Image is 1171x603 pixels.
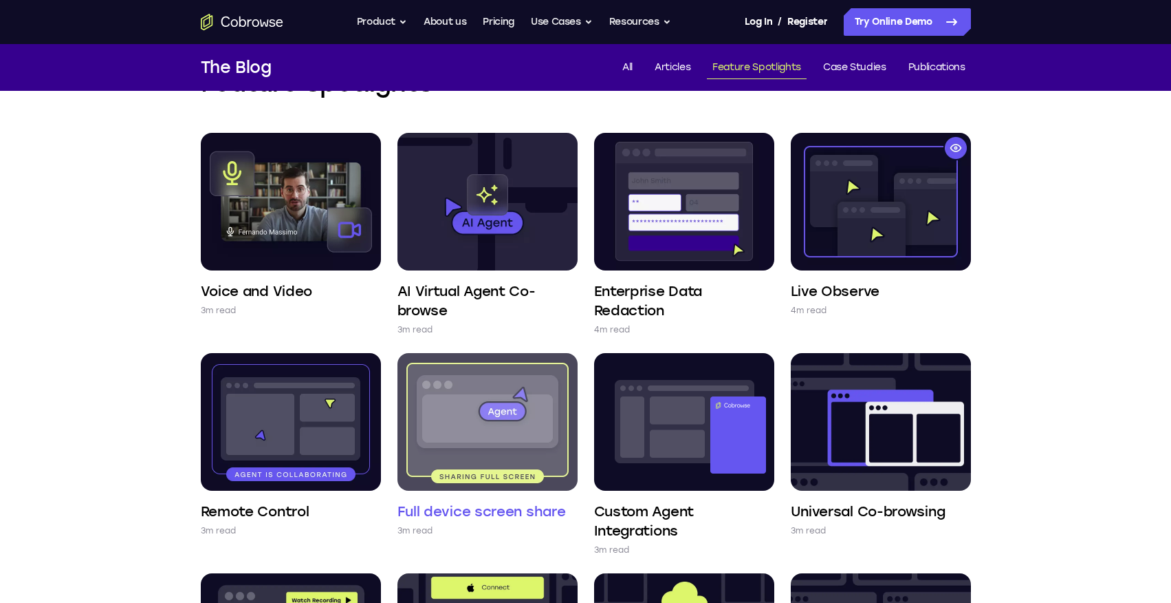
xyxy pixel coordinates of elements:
[357,8,408,36] button: Product
[791,133,971,271] img: Live Observe
[787,8,827,36] a: Register
[201,133,381,317] a: Voice and Video 3m read
[201,502,309,521] h4: Remote Control
[594,323,631,337] p: 4m read
[609,8,671,36] button: Resources
[201,304,237,317] p: 3m read
[201,55,272,80] h1: The Blog
[594,282,774,320] h4: Enterprise Data Redaction
[791,353,971,538] a: Universal Co-browsing 3m read
[594,133,774,337] a: Enterprise Data Redaction 4m read
[903,56,971,79] a: Publications
[617,56,638,79] a: All
[531,8,593,36] button: Use Cases
[594,543,630,557] p: 3m read
[745,8,772,36] a: Log In
[844,8,971,36] a: Try Online Demo
[397,353,578,538] a: Full device screen share 3m read
[201,353,381,538] a: Remote Control 3m read
[201,133,381,271] img: Voice and Video
[424,8,466,36] a: About us
[594,353,774,491] img: Custom Agent Integrations
[791,282,879,301] h4: Live Observe
[791,133,971,317] a: Live Observe 4m read
[791,524,827,538] p: 3m read
[594,133,774,271] img: Enterprise Data Redaction
[778,14,782,30] span: /
[397,353,578,491] img: Full device screen share
[594,353,774,557] a: Custom Agent Integrations 3m read
[397,282,578,320] h4: AI Virtual Agent Co-browse
[201,14,283,30] a: Go to the home page
[397,524,433,538] p: 3m read
[397,133,578,337] a: AI Virtual Agent Co-browse 3m read
[397,502,566,521] h4: Full device screen share
[201,353,381,491] img: Remote Control
[818,56,892,79] a: Case Studies
[397,133,578,271] img: AI Virtual Agent Co-browse
[707,56,807,79] a: Feature Spotlights
[483,8,514,36] a: Pricing
[791,304,827,317] p: 4m read
[397,323,433,337] p: 3m read
[791,353,971,491] img: Universal Co-browsing
[594,502,774,540] h4: Custom Agent Integrations
[649,56,696,79] a: Articles
[201,282,313,301] h4: Voice and Video
[791,502,945,521] h4: Universal Co-browsing
[201,524,237,538] p: 3m read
